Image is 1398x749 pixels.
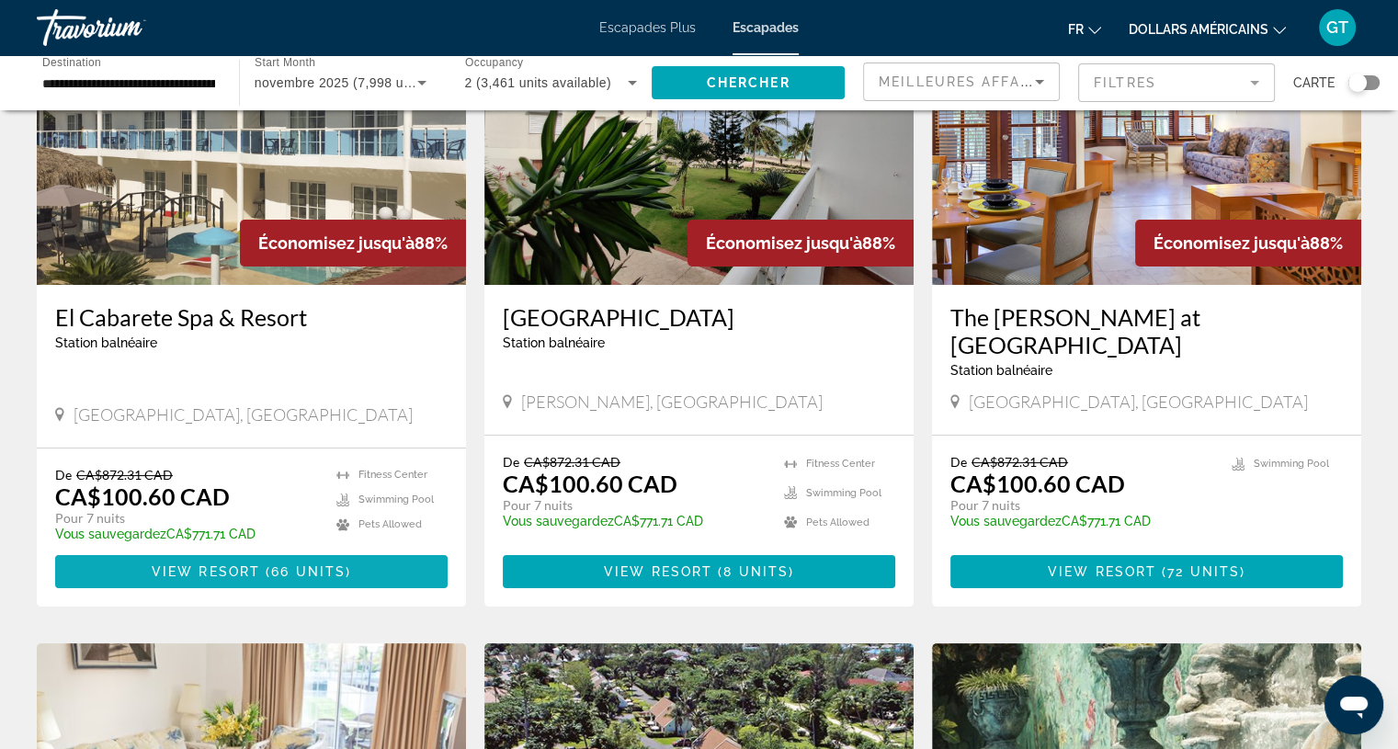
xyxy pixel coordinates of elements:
span: View Resort [604,564,712,579]
span: Pets Allowed [806,516,869,528]
span: Économisez jusqu'à [706,233,862,253]
span: 72 units [1167,564,1240,579]
font: GT [1326,17,1348,37]
span: Vous sauvegardez [55,527,166,541]
span: Fitness Center [806,458,875,470]
button: Menu utilisateur [1313,8,1361,47]
span: Fitness Center [358,469,427,481]
mat-select: Sort by [879,71,1044,93]
span: Vous sauvegardez [950,514,1062,528]
a: [GEOGRAPHIC_DATA] [503,303,895,331]
span: [GEOGRAPHIC_DATA], [GEOGRAPHIC_DATA] [969,392,1308,412]
button: Chercher [652,66,845,99]
span: View Resort [1048,564,1156,579]
button: Changer de langue [1068,16,1101,42]
span: Occupancy [465,57,523,69]
span: Start Month [255,57,315,69]
span: ( ) [1156,564,1245,579]
p: CA$100.60 CAD [55,482,230,510]
span: Vous sauvegardez [503,514,614,528]
button: Filter [1078,62,1275,103]
a: El Cabarete Spa & Resort [55,303,448,331]
font: fr [1068,22,1084,37]
span: Destination [42,56,101,68]
span: De [503,454,519,470]
p: CA$100.60 CAD [950,470,1125,497]
span: 66 units [271,564,346,579]
a: Travorium [37,4,221,51]
a: Escapades Plus [599,20,696,35]
p: CA$771.71 CAD [503,514,766,528]
span: Station balnéaire [950,363,1052,378]
span: CA$872.31 CAD [972,454,1068,470]
p: Pour 7 nuits [950,497,1213,514]
span: De [55,467,72,482]
span: [PERSON_NAME], [GEOGRAPHIC_DATA] [521,392,823,412]
span: Carte [1293,70,1335,96]
span: 8 units [723,564,789,579]
span: Swimming Pool [1254,458,1329,470]
span: Station balnéaire [503,335,605,350]
font: dollars américains [1129,22,1268,37]
span: Économisez jusqu'à [1154,233,1310,253]
span: Économisez jusqu'à [258,233,415,253]
span: CA$872.31 CAD [524,454,620,470]
button: View Resort(72 units) [950,555,1343,588]
button: View Resort(8 units) [503,555,895,588]
span: novembre 2025 (7,998 units available) [255,75,488,90]
div: 88% [1135,220,1361,267]
span: View Resort [152,564,260,579]
span: Swimming Pool [358,494,434,505]
p: CA$771.71 CAD [950,514,1213,528]
p: Pour 7 nuits [55,510,318,527]
span: Meilleures affaires [879,74,1055,89]
span: Chercher [707,75,790,90]
span: [GEOGRAPHIC_DATA], [GEOGRAPHIC_DATA] [74,404,413,425]
button: View Resort(66 units) [55,555,448,588]
p: CA$771.71 CAD [55,527,318,541]
div: 88% [688,220,914,267]
iframe: Bouton de lancement de la fenêtre de messagerie [1324,675,1383,734]
p: Pour 7 nuits [503,497,766,514]
button: Changer de devise [1129,16,1286,42]
a: The [PERSON_NAME] at [GEOGRAPHIC_DATA] [950,303,1343,358]
div: 88% [240,220,466,267]
span: Station balnéaire [55,335,157,350]
span: Pets Allowed [358,518,422,530]
span: ( ) [260,564,351,579]
span: Swimming Pool [806,487,881,499]
span: CA$872.31 CAD [76,467,173,482]
span: ( ) [712,564,794,579]
span: De [950,454,967,470]
p: CA$100.60 CAD [503,470,677,497]
span: 2 (3,461 units available) [465,75,612,90]
a: Escapades [733,20,799,35]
